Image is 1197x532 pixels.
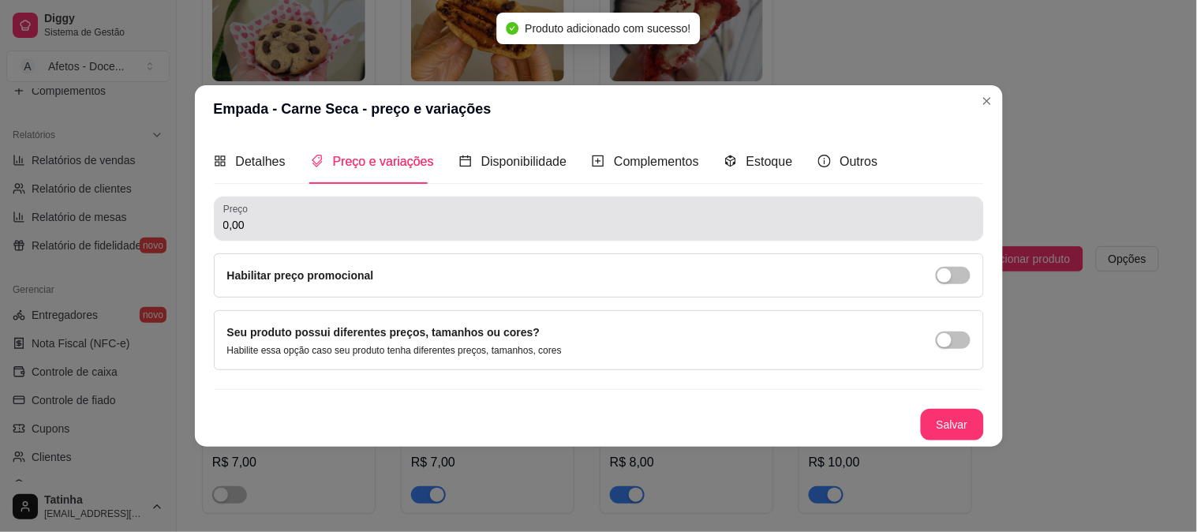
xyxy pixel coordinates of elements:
span: Detalhes [236,155,286,168]
span: Preço e variações [333,155,434,168]
label: Habilitar preço promocional [227,269,374,282]
span: appstore [214,155,226,167]
span: check-circle [506,22,518,35]
span: tags [311,155,324,167]
label: Seu produto possui diferentes preços, tamanhos ou cores? [227,326,541,339]
label: Preço [223,202,253,215]
span: Disponibilidade [481,155,567,168]
button: Salvar [921,409,984,440]
span: calendar [459,155,472,167]
span: plus-square [592,155,604,167]
span: Outros [840,155,878,168]
button: Close [974,88,1000,114]
span: Complementos [614,155,699,168]
span: code-sandbox [724,155,737,167]
span: Produto adicionado com sucesso! [525,22,690,35]
span: info-circle [818,155,831,167]
header: Empada - Carne Seca - preço e variações [195,85,1003,133]
input: Preço [223,217,974,233]
span: Estoque [746,155,793,168]
p: Habilite essa opção caso seu produto tenha diferentes preços, tamanhos, cores [227,344,562,357]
